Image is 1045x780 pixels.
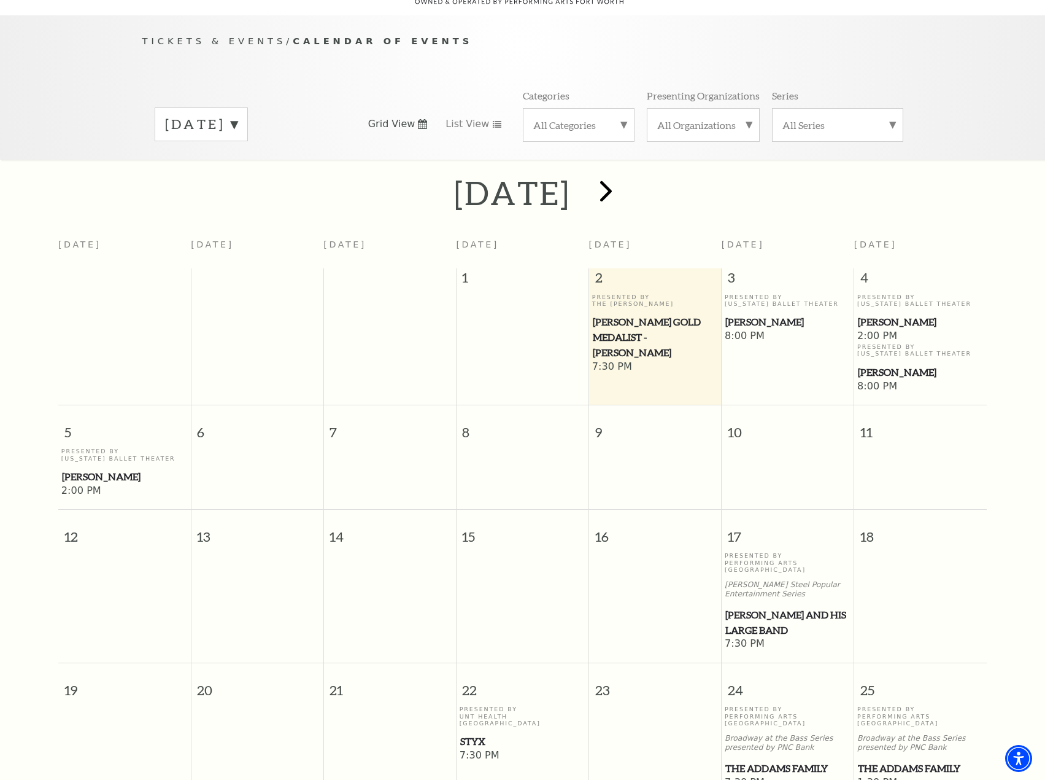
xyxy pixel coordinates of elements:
[589,663,721,706] span: 23
[722,240,765,249] span: [DATE]
[772,89,798,102] p: Series
[589,405,721,448] span: 9
[460,749,586,763] span: 7:30 PM
[589,240,632,249] span: [DATE]
[523,89,569,102] p: Categories
[460,706,586,727] p: Presented By UNT Health [GEOGRAPHIC_DATA]
[857,343,984,357] p: Presented By [US_STATE] Ballet Theater
[858,314,983,330] span: [PERSON_NAME]
[854,240,897,249] span: [DATE]
[592,294,719,308] p: Presented By The [PERSON_NAME]
[191,510,323,552] span: 13
[722,268,854,293] span: 3
[293,36,472,46] span: Calendar of Events
[58,232,191,268] th: [DATE]
[58,510,191,552] span: 12
[725,580,851,599] p: [PERSON_NAME] Steel Popular Entertainment Series
[165,115,237,134] label: [DATE]
[854,268,987,293] span: 4
[657,119,749,131] label: All Organizations
[454,173,570,213] h2: [DATE]
[324,510,456,552] span: 14
[368,117,415,131] span: Grid View
[460,734,585,749] span: Styx
[725,734,851,752] p: Broadway at the Bass Series presented by PNC Bank
[61,448,188,462] p: Presented By [US_STATE] Ballet Theater
[722,510,854,552] span: 17
[857,294,984,308] p: Presented By [US_STATE] Ballet Theater
[457,268,588,293] span: 1
[1005,745,1032,772] div: Accessibility Menu
[725,330,851,343] span: 8:00 PM
[857,380,984,394] span: 8:00 PM
[191,663,323,706] span: 20
[58,405,191,448] span: 5
[589,510,721,552] span: 16
[857,706,984,727] p: Presented By Performing Arts [GEOGRAPHIC_DATA]
[582,171,627,215] button: next
[457,663,588,706] span: 22
[456,240,499,249] span: [DATE]
[323,232,456,268] th: [DATE]
[725,706,851,727] p: Presented By Performing Arts [GEOGRAPHIC_DATA]
[324,663,456,706] span: 21
[142,36,287,46] span: Tickets & Events
[854,663,987,706] span: 25
[592,361,719,374] span: 7:30 PM
[457,405,588,448] span: 8
[725,761,850,776] span: The Addams Family
[62,469,187,485] span: [PERSON_NAME]
[722,405,854,448] span: 10
[725,607,850,638] span: [PERSON_NAME] and his Large Band
[782,119,893,131] label: All Series
[589,268,721,293] span: 2
[445,117,489,131] span: List View
[857,734,984,752] p: Broadway at the Bass Series presented by PNC Bank
[725,314,850,330] span: [PERSON_NAME]
[191,405,323,448] span: 6
[533,119,624,131] label: All Categories
[725,552,851,573] p: Presented By Performing Arts [GEOGRAPHIC_DATA]
[722,663,854,706] span: 24
[858,761,983,776] span: The Addams Family
[61,485,188,498] span: 2:00 PM
[858,365,983,380] span: [PERSON_NAME]
[58,663,191,706] span: 19
[324,405,456,448] span: 7
[593,314,718,360] span: [PERSON_NAME] Gold Medalist - [PERSON_NAME]
[457,510,588,552] span: 15
[854,510,987,552] span: 18
[191,232,323,268] th: [DATE]
[647,89,760,102] p: Presenting Organizations
[854,405,987,448] span: 11
[142,34,903,49] p: /
[857,330,984,343] span: 2:00 PM
[725,294,851,308] p: Presented By [US_STATE] Ballet Theater
[725,638,851,651] span: 7:30 PM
